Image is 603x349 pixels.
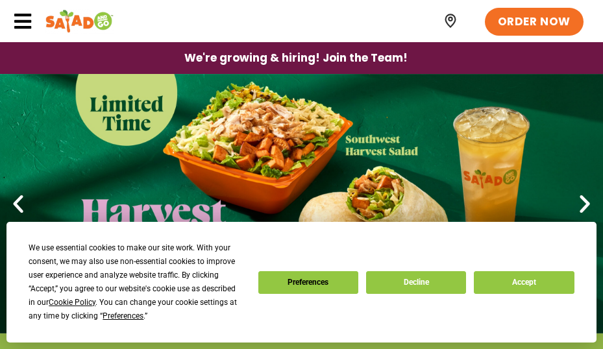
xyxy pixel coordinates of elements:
[6,222,597,343] div: Cookie Consent Prompt
[29,241,242,323] div: We use essential cookies to make our site work. With your consent, we may also use non-essential ...
[498,14,571,30] span: ORDER NOW
[474,271,574,294] button: Accept
[103,311,143,320] span: Preferences
[45,8,114,34] img: Header logo
[165,43,427,73] a: We're growing & hiring! Join the Team!
[184,53,408,64] span: We're growing & hiring! Join the Team!
[485,8,584,36] a: ORDER NOW
[258,271,358,294] button: Preferences
[366,271,466,294] button: Decline
[49,298,95,307] span: Cookie Policy
[573,192,597,215] div: Next slide
[6,192,30,215] div: Previous slide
